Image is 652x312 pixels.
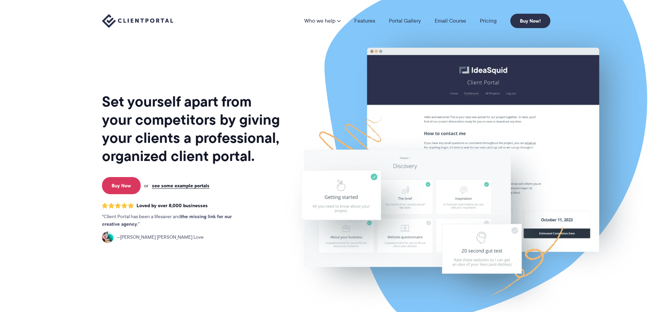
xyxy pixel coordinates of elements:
span: [PERSON_NAME] [PERSON_NAME] Love [116,234,204,241]
p: Client Portal has been a lifesaver and . [102,213,246,228]
a: Pricing [480,18,497,24]
a: Email Course [435,18,466,24]
a: Features [354,18,375,24]
span: or [144,183,149,189]
span: Loved by over 8,000 businesses [137,203,208,209]
a: Buy Now [102,177,141,194]
strong: the missing link for our creative agency [102,213,232,228]
a: Buy Now! [510,14,550,28]
a: see some example portals [152,183,209,189]
h1: Set yourself apart from your competitors by giving your clients a professional, organized client ... [102,92,281,165]
a: Portal Gallery [389,18,421,24]
a: Who we help [304,18,341,24]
